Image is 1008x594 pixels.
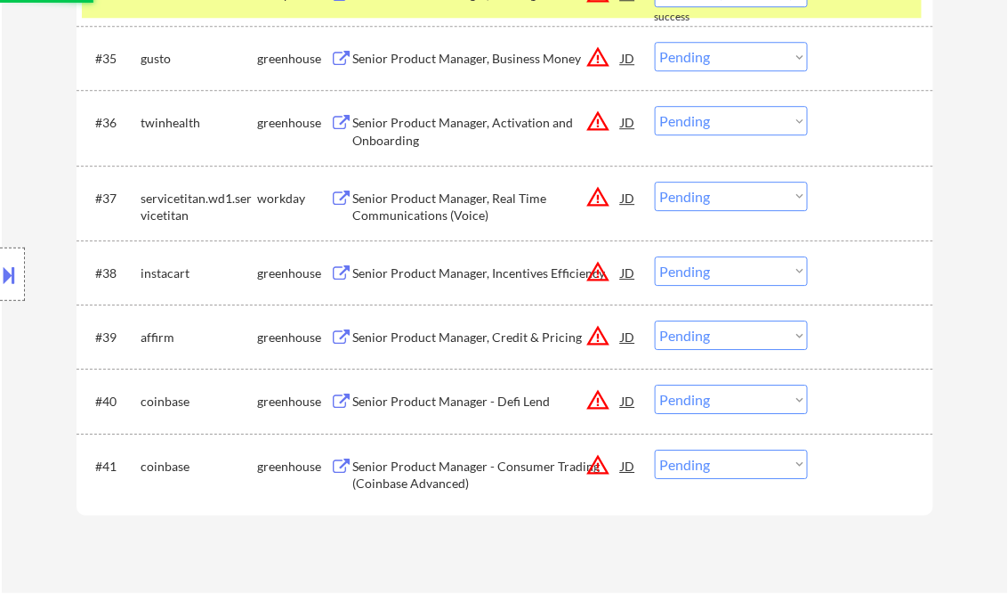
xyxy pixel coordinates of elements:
[655,10,726,25] div: success
[620,182,638,214] div: JD
[620,385,638,417] div: JD
[586,323,611,348] button: warning_amber
[586,184,611,209] button: warning_amber
[586,45,611,69] button: warning_amber
[586,387,611,412] button: warning_amber
[620,106,638,138] div: JD
[353,190,622,224] div: Senior Product Manager, Real Time Communications (Voice)
[620,321,638,353] div: JD
[258,458,331,476] div: greenhouse
[353,50,622,68] div: Senior Product Manager, Business Money
[353,264,622,282] div: Senior Product Manager, Incentives Efficiency
[586,109,611,134] button: warning_amber
[353,458,622,492] div: Senior Product Manager - Consumer Trading (Coinbase Advanced)
[620,450,638,482] div: JD
[96,458,127,476] div: #41
[96,50,127,68] div: #35
[586,259,611,284] button: warning_amber
[586,452,611,477] button: warning_amber
[141,458,258,476] div: coinbase
[353,114,622,149] div: Senior Product Manager, Activation and Onboarding
[353,329,622,346] div: Senior Product Manager, Credit & Pricing
[353,393,622,411] div: Senior Product Manager - Defi Lend
[620,256,638,289] div: JD
[620,42,638,74] div: JD
[141,50,258,68] div: gusto
[258,50,331,68] div: greenhouse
